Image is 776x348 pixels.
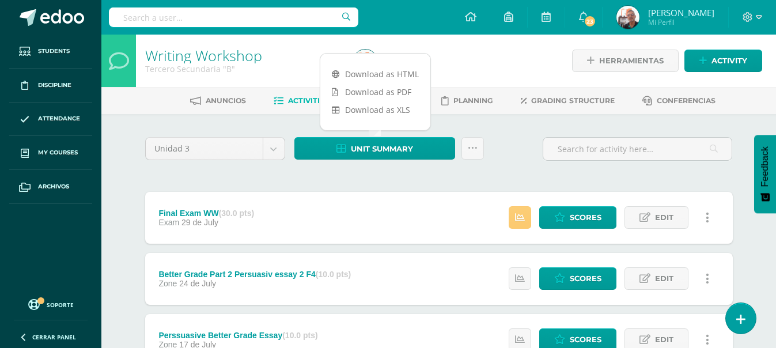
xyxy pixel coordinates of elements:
div: Perssuasive Better Grade Essay [158,331,317,340]
strong: (30.0 pts) [219,209,254,218]
span: 29 de July [181,218,218,227]
span: Mi Perfil [648,17,714,27]
span: My courses [38,148,78,157]
span: Unidad 3 [154,138,254,160]
a: Herramientas [572,50,679,72]
span: Herramientas [599,50,664,71]
span: Cerrar panel [32,333,76,341]
a: Scores [539,267,616,290]
span: Unit summary [351,138,413,160]
input: Search for activity here… [543,138,732,160]
strong: (10.0 pts) [316,270,351,279]
span: Archivos [38,182,69,191]
a: Grading structure [521,92,615,110]
span: 24 de July [179,279,216,288]
span: Soporte [47,301,74,309]
strong: (10.0 pts) [282,331,317,340]
a: Activities [274,92,329,110]
span: Feedback [760,146,770,187]
span: Edit [655,207,673,228]
a: Writing Workshop [145,46,262,65]
a: Archivos [9,170,92,204]
span: Anuncios [206,96,246,105]
a: Discipline [9,69,92,103]
span: Grading structure [531,96,615,105]
span: Activity [711,50,747,71]
span: 23 [584,15,596,28]
a: My courses [9,136,92,170]
span: Zone [158,279,177,288]
a: Planning [441,92,493,110]
a: Scores [539,206,616,229]
a: Unidad 3 [146,138,285,160]
span: Activities [288,96,329,105]
a: Anuncios [190,92,246,110]
a: Conferencias [642,92,716,110]
h1: Writing Workshop [145,47,340,63]
a: Unit summary [294,137,455,160]
div: Better Grade Part 2 Persuasiv essay 2 F4 [158,270,351,279]
span: Exam [158,218,179,227]
span: Scores [570,268,601,289]
a: Download as HTML [320,65,430,83]
span: [PERSON_NAME] [648,7,714,18]
a: Students [9,35,92,69]
span: Students [38,47,70,56]
a: Download as PDF [320,83,430,101]
span: Scores [570,207,601,228]
div: Tercero Secundaria 'B' [145,63,340,74]
a: Soporte [14,296,88,312]
span: Discipline [38,81,71,90]
img: 55017845fec2dd1e23d86bbbd8458b68.png [354,50,377,73]
span: Conferencias [657,96,716,105]
img: 55017845fec2dd1e23d86bbbd8458b68.png [616,6,639,29]
a: Activity [684,50,762,72]
button: Feedback - Mostrar encuesta [754,135,776,213]
div: Final Exam WW [158,209,254,218]
input: Search a user… [109,7,358,27]
a: Download as XLS [320,101,430,119]
span: Attendance [38,114,80,123]
span: Edit [655,268,673,289]
span: Planning [453,96,493,105]
a: Attendance [9,103,92,137]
